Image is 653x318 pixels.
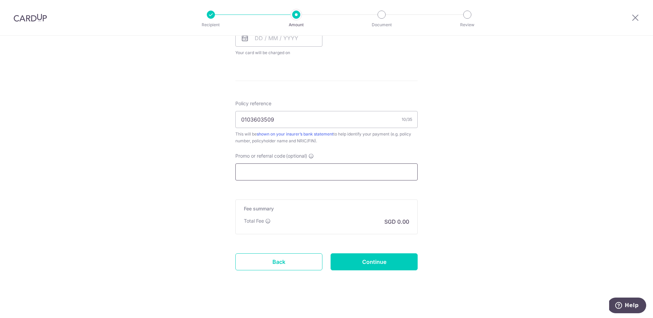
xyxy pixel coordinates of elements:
a: Back [235,253,322,270]
p: Amount [271,21,321,28]
h5: Fee summary [244,205,409,212]
p: Total Fee [244,218,264,224]
p: Review [442,21,492,28]
p: SGD 0.00 [384,218,409,226]
a: shown on your insurer’s bank statement [257,131,333,137]
p: Document [356,21,407,28]
span: Promo or referral code [235,153,285,159]
label: Policy reference [235,100,271,107]
img: CardUp [14,14,47,22]
span: Your card will be charged on [235,49,322,56]
p: Recipient [186,21,236,28]
div: This will be to help identify your payment (e.g. policy number, policyholder name and NRIC/FIN). [235,131,418,144]
iframe: Opens a widget where you can find more information [609,298,646,315]
div: 10/35 [402,116,412,123]
input: Continue [331,253,418,270]
input: DD / MM / YYYY [235,30,322,47]
span: (optional) [286,153,307,159]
